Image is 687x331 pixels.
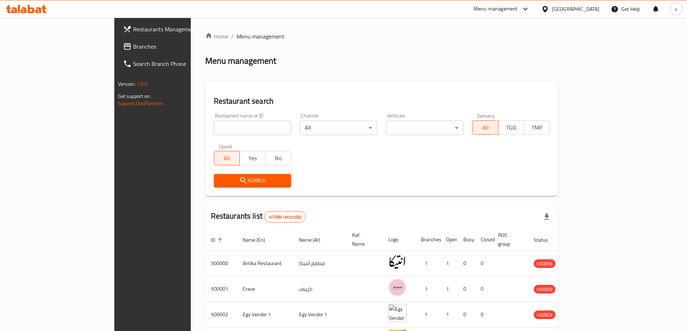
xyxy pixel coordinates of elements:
span: Search [220,176,286,185]
th: Closed [475,229,492,251]
span: Yes [243,153,263,164]
td: 1 [440,276,458,302]
td: 0 [475,251,492,276]
td: Antika Restaurant [237,251,293,276]
button: All [472,120,498,135]
span: Name (En) [243,236,274,244]
td: Egy Vendor 1 [293,302,346,327]
span: Search Branch Phone [133,59,223,68]
div: Menu-management [474,5,518,13]
span: TGO [501,122,521,133]
span: Restaurants Management [133,25,223,33]
a: Search Branch Phone [117,55,229,72]
td: كرييف [293,276,346,302]
button: TMP [524,120,550,135]
button: All [214,151,240,165]
span: Branches [133,42,223,51]
td: 0 [458,302,475,327]
input: Search for restaurant name or ID.. [214,121,291,135]
td: مطعم أنتيكا [293,251,346,276]
td: 1 [440,302,458,327]
span: Name (Ar) [299,236,330,244]
td: Egy Vendor 1 [237,302,293,327]
label: Delivery [477,113,495,118]
td: 0 [458,251,475,276]
li: / [231,32,234,41]
span: TMP [527,122,547,133]
a: Support.OpsPlatform [118,99,164,108]
a: Branches [117,38,229,55]
h2: Restaurants list [211,211,306,223]
span: No [268,153,288,164]
span: Status [534,236,557,244]
th: Open [440,229,458,251]
span: Get support on: [118,91,151,101]
button: TGO [498,120,524,135]
span: a [675,5,677,13]
span: HIDDEN [534,311,555,319]
td: 1 [415,276,440,302]
img: Antika Restaurant [388,253,406,271]
a: Restaurants Management [117,21,229,38]
td: 0 [475,302,492,327]
th: Logo [383,229,415,251]
div: Export file [538,208,555,225]
span: HIDDEN [534,260,555,268]
td: 0 [475,276,492,302]
th: Branches [415,229,440,251]
img: Crave [388,278,406,296]
button: Yes [239,151,265,165]
td: Crave [237,276,293,302]
img: Egy Vendor 1 [388,304,406,322]
span: HIDDEN [534,285,555,294]
div: ​ [386,121,463,135]
span: Version: [118,79,136,89]
div: HIDDEN [534,285,555,294]
span: Menu management [237,32,285,41]
nav: breadcrumb [205,32,559,41]
th: Busy [458,229,475,251]
td: 1 [440,251,458,276]
button: Search [214,174,291,187]
td: 0 [458,276,475,302]
span: 41384 record(s) [265,214,305,220]
h2: Restaurant search [214,96,550,107]
span: All [217,153,237,164]
span: All [475,122,495,133]
div: Total records count [264,211,306,223]
span: ID [211,236,225,244]
div: [GEOGRAPHIC_DATA] [552,5,599,13]
td: 1 [415,251,440,276]
span: Ref. Name [352,231,374,248]
button: No [265,151,291,165]
span: 1.0.0 [137,79,148,89]
h2: Menu management [205,55,276,67]
label: Upsell [219,144,232,149]
td: 1 [415,302,440,327]
span: POS group [498,231,519,248]
div: All [300,121,377,135]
